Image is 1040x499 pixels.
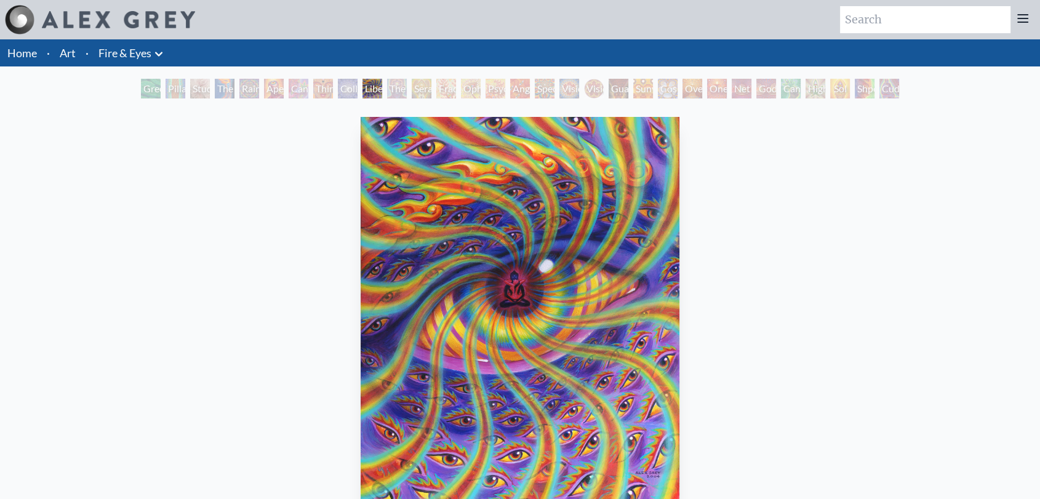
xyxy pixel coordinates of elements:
a: Art [60,44,76,62]
div: Sunyata [633,79,653,98]
div: Cosmic Elf [658,79,678,98]
div: Vision Crystal [559,79,579,98]
div: Liberation Through Seeing [362,79,382,98]
div: Study for the Great Turn [190,79,210,98]
div: Net of Being [732,79,751,98]
div: Cannabis Sutra [289,79,308,98]
input: Search [840,6,1010,33]
div: Collective Vision [338,79,358,98]
div: Seraphic Transport Docking on the Third Eye [412,79,431,98]
li: · [42,39,55,66]
div: Cannafist [781,79,801,98]
div: Higher Vision [806,79,825,98]
div: Angel Skin [510,79,530,98]
div: Fractal Eyes [436,79,456,98]
div: Oversoul [682,79,702,98]
a: Home [7,46,37,60]
div: Godself [756,79,776,98]
div: Psychomicrograph of a Fractal Paisley Cherub Feather Tip [486,79,505,98]
div: Sol Invictus [830,79,850,98]
div: Guardian of Infinite Vision [609,79,628,98]
li: · [81,39,94,66]
div: The Seer [387,79,407,98]
div: Vision [PERSON_NAME] [584,79,604,98]
div: Ophanic Eyelash [461,79,481,98]
a: Fire & Eyes [98,44,151,62]
div: Third Eye Tears of Joy [313,79,333,98]
div: One [707,79,727,98]
div: Cuddle [879,79,899,98]
div: Rainbow Eye Ripple [239,79,259,98]
div: Shpongled [855,79,874,98]
div: The Torch [215,79,234,98]
div: Pillar of Awareness [166,79,185,98]
div: Spectral Lotus [535,79,554,98]
div: Green Hand [141,79,161,98]
div: Aperture [264,79,284,98]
